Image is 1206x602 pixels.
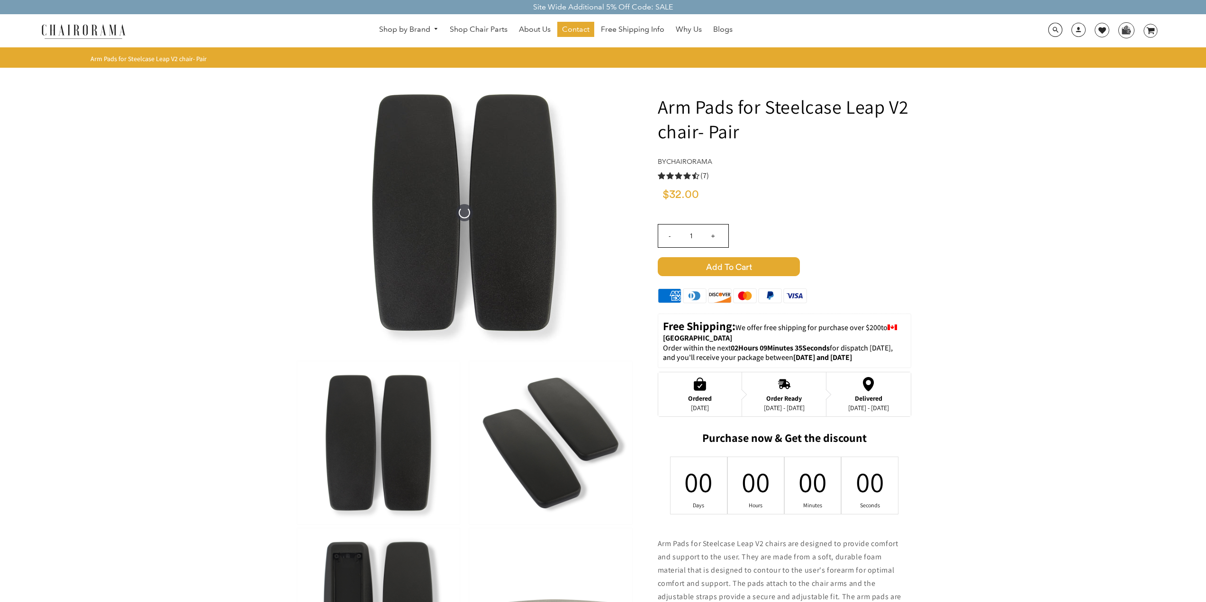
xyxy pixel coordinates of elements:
span: Shop Chair Parts [450,25,508,35]
div: Hours [750,502,762,509]
a: Free Shipping Info [596,22,669,37]
img: WhatsApp_Image_2024-07-12_at_16.23.01.webp [1119,23,1133,37]
div: Minutes [807,502,819,509]
div: [DATE] [688,404,712,412]
a: chairorama [666,157,712,166]
a: Blogs [708,22,737,37]
div: Delivered [848,395,889,402]
img: Arm Pads for Steelcase Leap V2 chair- Pair - chairorama [469,361,632,524]
input: + [702,225,725,247]
div: Ordered [688,395,712,402]
div: [DATE] - [DATE] [848,404,889,412]
a: Shop by Brand [374,22,444,37]
span: $32.00 [662,188,704,202]
span: Free Shipping Info [601,25,664,35]
div: [DATE] - [DATE] [764,404,805,412]
span: 02Hours 09Minutes 35Seconds [731,343,830,353]
div: 00 [807,463,819,500]
button: Add to Cart [658,257,911,276]
p: to [663,319,906,343]
strong: Free Shipping: [663,318,735,333]
h1: Arm Pads for Steelcase Leap V2 chair- Pair [658,94,911,144]
span: Why Us [676,25,702,35]
nav: breadcrumbs [91,54,210,63]
img: chairorama [36,23,131,39]
span: Add to Cart [658,257,800,276]
span: (7) [700,171,709,181]
a: Shop Chair Parts [445,22,512,37]
input: - [658,225,681,247]
span: Contact [562,25,589,35]
a: About Us [514,22,555,37]
p: Order within the next for dispatch [DATE], and you'll receive your package between [663,343,906,363]
a: Why Us [671,22,707,37]
nav: DesktopNavigation [171,22,941,39]
a: 4.4 rating (7 votes) [658,171,911,180]
div: 00 [693,463,705,500]
div: 00 [750,463,762,500]
h4: by [658,158,911,166]
span: We offer free shipping for purchase over $200 [735,323,881,332]
h2: Purchase now & Get the discount [658,431,911,449]
img: Arm Pads for Steelcase Leap V2 chair- Pair - chairorama [322,71,607,355]
div: Days [693,502,705,509]
div: Order Ready [764,395,805,402]
img: Arm Pads for Steelcase Leap V2 chair- Pair - chairorama [297,361,460,524]
strong: [GEOGRAPHIC_DATA] [663,333,732,343]
a: Arm Pads for Steelcase Leap V2 chair- Pair - chairorama [322,207,607,217]
a: Contact [557,22,594,37]
div: Seconds [864,502,876,509]
span: Blogs [713,25,733,35]
span: About Us [519,25,551,35]
div: 00 [864,463,876,500]
strong: [DATE] and [DATE] [793,352,852,362]
span: Arm Pads for Steelcase Leap V2 chair- Pair [91,54,207,63]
